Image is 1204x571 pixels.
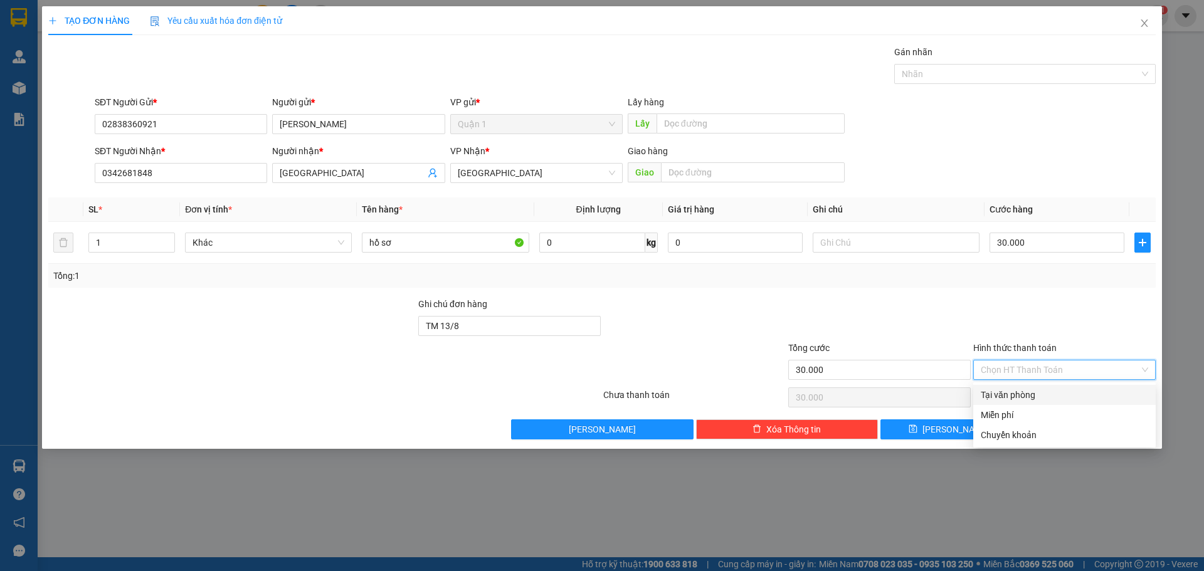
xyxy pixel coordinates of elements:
label: Gán nhãn [894,47,932,57]
div: Người nhận [272,144,445,158]
span: [PERSON_NAME] [922,422,990,436]
span: plus [1135,238,1150,248]
span: user-add [428,168,438,178]
span: Cước hàng [990,204,1033,214]
div: Chuyển khoản [981,428,1148,442]
span: Yêu cầu xuất hóa đơn điện tử [150,16,282,26]
button: [PERSON_NAME] [511,419,694,439]
span: [PERSON_NAME] [569,422,636,436]
span: Tổng cước [788,343,830,353]
span: SL [88,204,98,214]
span: Giá trị hàng [668,204,714,214]
div: Tại văn phòng [981,388,1148,402]
div: Miễn phí [981,408,1148,422]
span: Giao hàng [628,146,668,156]
input: Dọc đường [661,162,845,182]
button: Close [1127,6,1162,41]
div: Người gửi [272,95,445,109]
div: SĐT Người Gửi [95,95,267,109]
button: plus [1134,233,1151,253]
span: save [909,424,917,434]
img: icon [150,16,160,26]
input: 0 [668,233,803,253]
div: VP gửi [450,95,623,109]
div: SĐT Người Nhận [95,144,267,158]
input: Dọc đường [657,113,845,134]
input: Ghi Chú [813,233,980,253]
input: VD: Bàn, Ghế [362,233,529,253]
div: Chưa thanh toán [602,388,787,410]
th: Ghi chú [808,197,985,222]
span: kg [645,233,658,253]
span: close [1139,18,1149,28]
div: Tổng: 1 [53,269,465,283]
span: delete [752,424,761,434]
span: Khác [193,233,344,252]
span: Giao [628,162,661,182]
span: Đơn vị tính [185,204,232,214]
span: plus [48,16,57,25]
span: Lấy hàng [628,97,664,107]
span: Nha Trang [458,164,615,182]
span: TẠO ĐƠN HÀNG [48,16,130,26]
span: VP Nhận [450,146,485,156]
span: Định lượng [576,204,621,214]
button: save[PERSON_NAME] [880,419,1017,439]
span: Lấy [628,113,657,134]
span: Tên hàng [362,204,403,214]
label: Hình thức thanh toán [973,343,1057,353]
button: deleteXóa Thông tin [696,419,879,439]
label: Ghi chú đơn hàng [418,299,487,309]
span: Xóa Thông tin [766,422,821,436]
input: Ghi chú đơn hàng [418,316,601,336]
button: delete [53,233,73,253]
span: Quận 1 [458,115,615,134]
